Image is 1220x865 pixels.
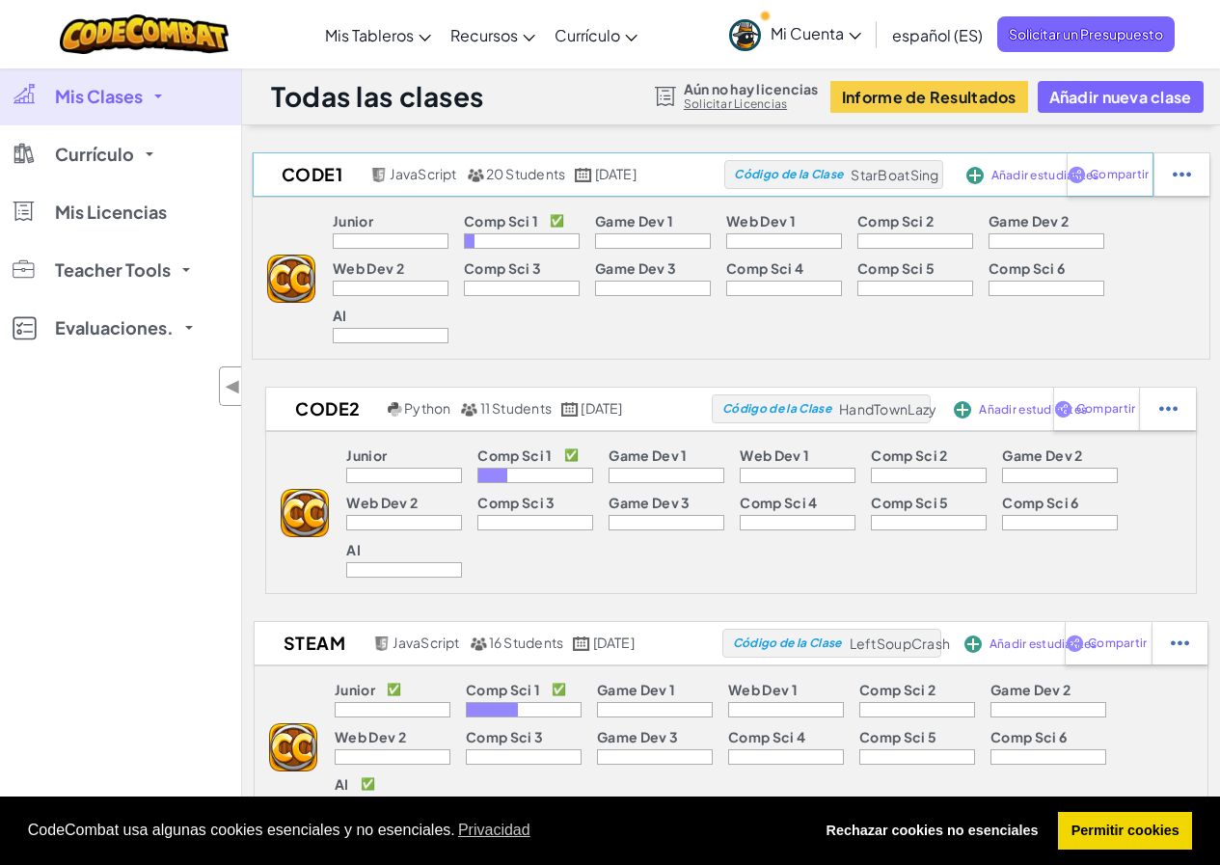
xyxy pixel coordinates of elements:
[561,402,579,417] img: calendar.svg
[1066,635,1084,652] img: IconShare_Purple.svg
[850,635,950,652] span: LeftSoupCrash
[55,261,171,279] span: Teacher Tools
[1159,400,1178,418] img: IconStudentEllipsis.svg
[733,637,842,649] span: Código de la Clase
[225,372,241,400] span: ◀
[990,638,1098,650] span: Añadir estudiantes
[373,636,391,651] img: javascript.png
[545,9,647,61] a: Currículo
[346,447,387,463] p: Junior
[333,260,404,276] p: Web Dev 2
[455,816,533,845] a: learn more about cookies
[859,729,936,744] p: Comp Sci 5
[954,401,971,419] img: IconAddStudents.svg
[55,146,134,163] span: Currículo
[555,25,620,45] span: Currículo
[871,495,948,510] p: Comp Sci 5
[361,776,375,792] p: ✅
[1068,166,1086,183] img: IconShare_Purple.svg
[346,495,418,510] p: Web Dev 2
[595,165,637,182] span: [DATE]
[597,682,675,697] p: Game Dev 1
[581,399,622,417] span: [DATE]
[734,169,843,180] span: Código de la Clase
[966,167,984,184] img: IconAddStudents.svg
[1090,169,1149,180] span: Compartir
[466,682,540,697] p: Comp Sci 1
[470,636,487,651] img: MultipleUsers.png
[609,495,690,510] p: Game Dev 3
[441,9,545,61] a: Recursos
[859,682,935,697] p: Comp Sci 2
[964,635,982,653] img: IconAddStudents.svg
[333,213,373,229] p: Junior
[464,260,541,276] p: Comp Sci 3
[1076,403,1135,415] span: Compartir
[271,78,484,115] h1: Todas las clases
[575,168,592,182] img: calendar.svg
[255,629,722,658] a: Steam JavaScript 16 Students [DATE]
[335,682,375,697] p: Junior
[467,168,484,182] img: MultipleUsers.png
[55,88,143,105] span: Mis Clases
[55,203,167,221] span: Mis Licencias
[552,682,566,697] p: ✅
[1002,447,1082,463] p: Game Dev 2
[1171,635,1189,652] img: IconStudentEllipsis.svg
[726,260,803,276] p: Comp Sci 4
[728,682,798,697] p: Web Dev 1
[390,165,456,182] span: JavaScript
[315,9,441,61] a: Mis Tableros
[593,634,635,651] span: [DATE]
[729,19,761,51] img: avatar
[370,168,388,182] img: javascript.png
[28,816,798,845] span: CodeCombat usa algunas cookies esenciales y no esenciales.
[281,489,329,537] img: logo
[857,213,934,229] p: Comp Sci 2
[489,634,564,651] span: 16 Students
[595,213,673,229] p: Game Dev 1
[55,319,174,337] span: Evaluaciones.
[740,447,809,463] p: Web Dev 1
[882,9,992,61] a: español (ES)
[830,81,1028,113] button: Informe de Resultados
[486,165,566,182] span: 20 Students
[335,776,349,792] p: AI
[267,255,315,303] img: logo
[335,729,406,744] p: Web Dev 2
[871,447,947,463] p: Comp Sci 2
[989,260,1065,276] p: Comp Sci 6
[813,812,1051,851] a: deny cookies
[266,394,712,423] a: CODE2 Python 11 Students [DATE]
[466,729,543,744] p: Comp Sci 3
[460,402,477,417] img: MultipleUsers.png
[1054,400,1072,418] img: IconShare_Purple.svg
[997,16,1175,52] span: Solicitar un Presupuesto
[726,213,796,229] p: Web Dev 1
[480,399,553,417] span: 11 Students
[464,213,538,229] p: Comp Sci 1
[857,260,935,276] p: Comp Sci 5
[684,96,819,112] a: Solicitar Licencias
[346,542,361,557] p: AI
[325,25,414,45] span: Mis Tableros
[851,166,938,183] span: StarBoatSing
[609,447,687,463] p: Game Dev 1
[1058,812,1192,851] a: allow cookies
[393,634,459,651] span: JavaScript
[989,213,1069,229] p: Game Dev 2
[255,629,368,658] h2: Steam
[722,403,831,415] span: Código de la Clase
[728,729,805,744] p: Comp Sci 4
[333,308,347,323] p: AI
[404,399,450,417] span: Python
[387,682,401,697] p: ✅
[597,729,678,744] p: Game Dev 3
[990,682,1071,697] p: Game Dev 2
[60,14,229,54] img: CodeCombat logo
[269,723,317,771] img: logo
[450,25,518,45] span: Recursos
[991,170,1099,181] span: Añadir estudiantes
